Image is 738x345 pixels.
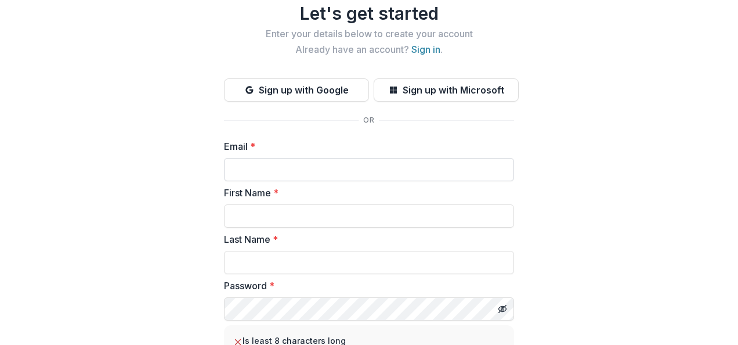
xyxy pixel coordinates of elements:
h2: Already have an account? . [224,44,514,55]
a: Sign in [411,44,440,55]
label: First Name [224,186,507,200]
button: Sign up with Microsoft [374,78,519,102]
button: Sign up with Google [224,78,369,102]
h2: Enter your details below to create your account [224,28,514,39]
label: Password [224,279,507,293]
label: Last Name [224,232,507,246]
button: Toggle password visibility [493,300,512,318]
label: Email [224,139,507,153]
h1: Let's get started [224,3,514,24]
